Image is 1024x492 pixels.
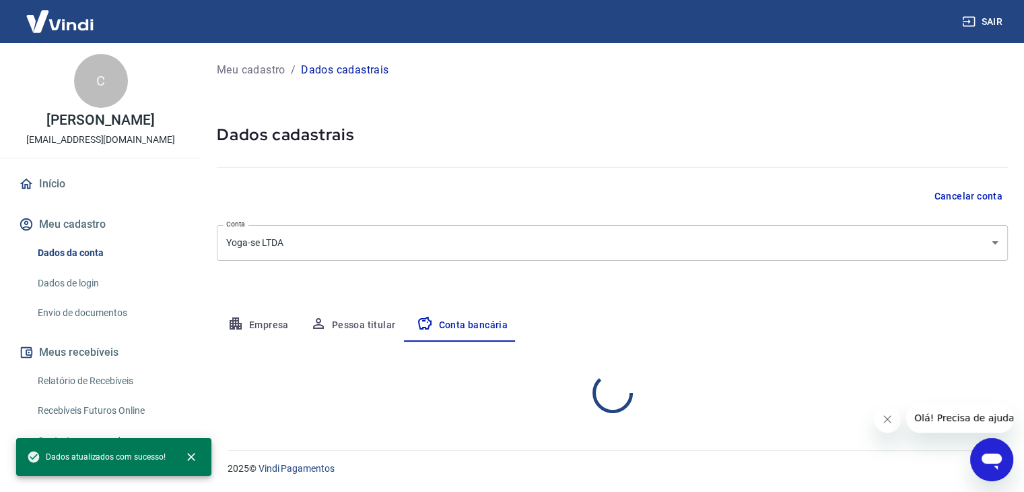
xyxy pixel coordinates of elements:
[16,169,185,199] a: Início
[217,124,1008,146] h5: Dados cadastrais
[874,406,901,433] iframe: Fechar mensagem
[16,1,104,42] img: Vindi
[291,62,296,78] p: /
[928,184,1008,209] button: Cancelar conta
[906,403,1013,433] iframe: Mensagem da empresa
[217,225,1008,261] div: Yoga-se LTDA
[32,239,185,267] a: Dados da conta
[26,133,175,147] p: [EMAIL_ADDRESS][DOMAIN_NAME]
[8,9,113,20] span: Olá! Precisa de ajuda?
[74,54,128,108] div: C
[32,299,185,327] a: Envio de documentos
[16,210,185,239] button: Meu cadastro
[32,427,185,455] a: Contratos com credores
[301,62,388,78] p: Dados cadastrais
[259,463,335,474] a: Vindi Pagamentos
[27,450,166,464] span: Dados atualizados com sucesso!
[959,9,1008,34] button: Sair
[176,442,206,472] button: close
[406,309,518,342] button: Conta bancária
[300,309,407,342] button: Pessoa titular
[217,62,285,78] a: Meu cadastro
[226,219,245,229] label: Conta
[32,367,185,395] a: Relatório de Recebíveis
[228,462,992,476] p: 2025 ©
[970,438,1013,481] iframe: Botão para abrir a janela de mensagens
[32,397,185,425] a: Recebíveis Futuros Online
[32,270,185,297] a: Dados de login
[217,309,300,342] button: Empresa
[16,338,185,367] button: Meus recebíveis
[46,113,154,127] p: [PERSON_NAME]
